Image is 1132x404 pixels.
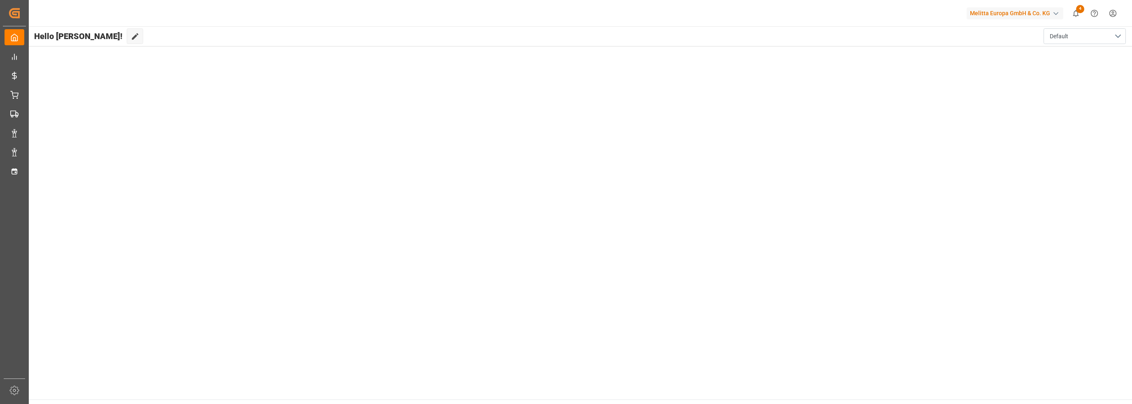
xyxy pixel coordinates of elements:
[967,5,1067,21] button: Melitta Europa GmbH & Co. KG
[34,28,123,44] span: Hello [PERSON_NAME]!
[1076,5,1084,13] span: 4
[967,7,1063,19] div: Melitta Europa GmbH & Co. KG
[1050,32,1068,41] span: Default
[1044,28,1126,44] button: open menu
[1067,4,1085,23] button: show 4 new notifications
[1085,4,1104,23] button: Help Center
